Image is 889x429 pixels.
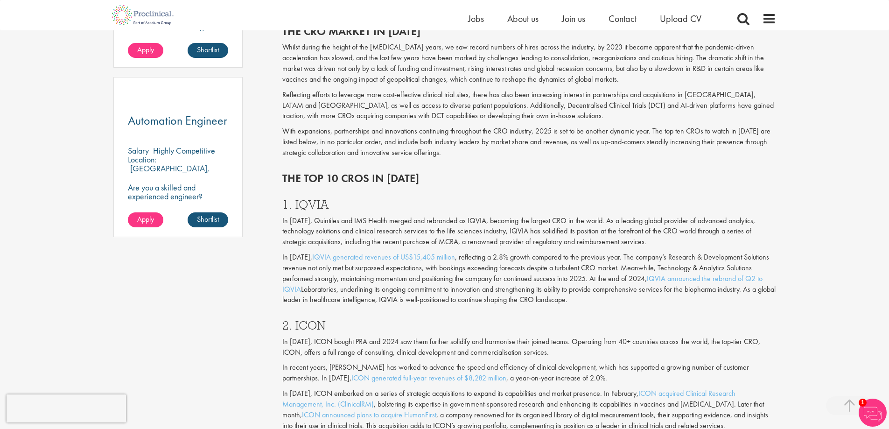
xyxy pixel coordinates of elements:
a: Join us [562,13,585,25]
span: Apply [137,214,154,224]
span: Salary [128,145,149,156]
p: Whilst during the height of the [MEDICAL_DATA] years, we saw record numbers of hires across the i... [282,42,776,84]
a: Shortlist [188,212,228,227]
img: Chatbot [859,399,887,427]
span: Automation Engineer [128,113,227,128]
a: IQVIA generated revenues of US$15,405 million [312,252,455,262]
p: In [DATE], ICON bought PRA and 2024 saw them further solidify and harmonise their joined teams. O... [282,337,776,358]
a: ICON acquired Clinical Research Management, Inc. (ClinicalRM) [282,388,735,409]
a: About us [507,13,539,25]
p: In [DATE], , reflecting a 2.8% growth compared to the previous year. The company’s Research & Dev... [282,252,776,305]
a: Jobs [468,13,484,25]
p: With expansions, partnerships and innovations continuing throughout the CRO industry, 2025 is set... [282,126,776,158]
a: Upload CV [660,13,701,25]
h2: The top 10 CROs in [DATE] [282,172,776,184]
p: Reflecting efforts to leverage more cost-effective clinical trial sites, there has also been incr... [282,90,776,122]
a: Apply [128,212,163,227]
iframe: reCAPTCHA [7,394,126,422]
span: Apply [137,45,154,55]
a: IQVIA announced the rebrand of Q2 to IQVIA [282,274,763,294]
a: Shortlist [188,43,228,58]
a: Contact [609,13,637,25]
a: ICON announced plans to acquire HumanFirst [302,410,436,420]
p: In recent years, [PERSON_NAME] has worked to advance the speed and efficiency of clinical develop... [282,362,776,384]
p: [GEOGRAPHIC_DATA], [GEOGRAPHIC_DATA] [128,163,210,183]
span: 1 [859,399,867,407]
h3: 1. IQVIA [282,198,776,211]
a: Automation Engineer [128,115,229,127]
p: In [DATE], Quintiles and IMS Health merged and rebranded as IQVIA, becoming the largest CRO in th... [282,216,776,248]
h3: 2. ICON [282,319,776,331]
a: Apply [128,43,163,58]
h2: The CRO market in [DATE] [282,25,776,37]
p: Are you a skilled and experienced engineer? Looking for your next opportunity to assist with impa... [128,183,229,236]
span: Location: [128,154,156,165]
a: ICON generated full-year revenues of $8,282 million [351,373,506,383]
p: Highly Competitive [153,145,215,156]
